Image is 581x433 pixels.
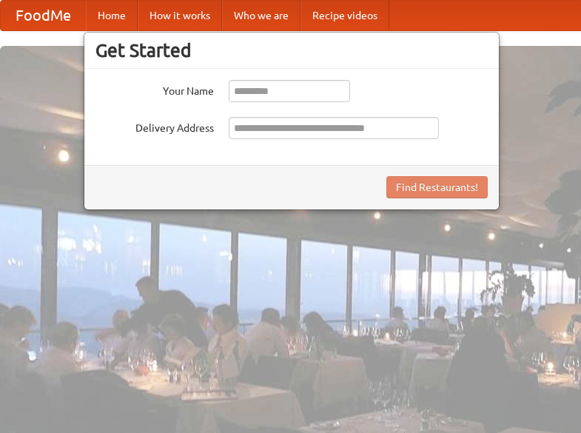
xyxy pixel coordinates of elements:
[95,80,214,98] label: Your Name
[386,176,488,198] button: Find Restaurants!
[138,1,222,30] a: How it works
[300,1,389,30] a: Recipe videos
[1,1,86,30] a: FoodMe
[95,117,214,135] label: Delivery Address
[86,1,138,30] a: Home
[95,39,488,61] h3: Get Started
[222,1,300,30] a: Who we are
